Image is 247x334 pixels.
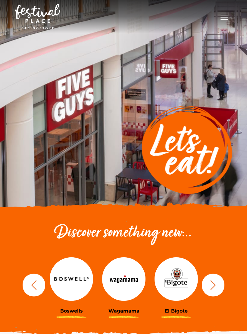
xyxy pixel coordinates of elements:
[217,12,232,21] button: Toggle navigation
[50,308,93,314] h3: Boswells
[102,255,145,314] a: Wagamama
[155,255,198,314] a: El Bigote
[15,4,60,29] img: Festival Place Logo
[50,255,93,314] a: Boswells
[20,223,227,243] h2: Discover something new...
[102,308,145,314] h3: Wagamama
[155,308,198,314] h3: El Bigote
